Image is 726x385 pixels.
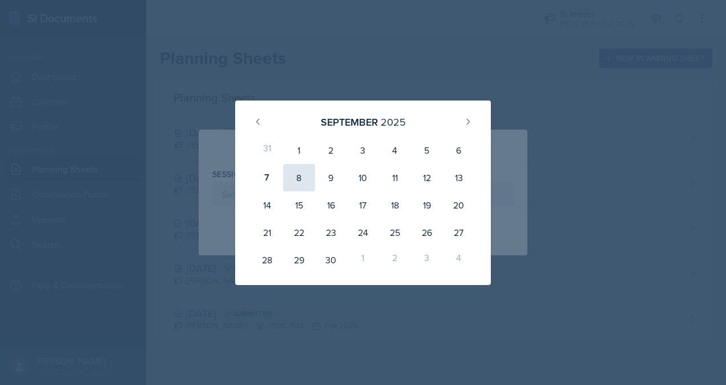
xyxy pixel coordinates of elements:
[443,164,475,191] div: 13
[283,137,315,164] div: 1
[251,164,283,191] div: 7
[283,219,315,246] div: 22
[347,164,379,191] div: 10
[347,219,379,246] div: 24
[315,246,347,274] div: 30
[379,164,411,191] div: 11
[443,191,475,219] div: 20
[379,137,411,164] div: 4
[381,114,406,130] div: 2025
[379,219,411,246] div: 25
[251,246,283,274] div: 28
[251,137,283,164] div: 31
[443,219,475,246] div: 27
[411,164,443,191] div: 12
[443,246,475,274] div: 4
[411,137,443,164] div: 5
[443,137,475,164] div: 6
[321,114,378,130] div: September
[411,246,443,274] div: 3
[379,246,411,274] div: 2
[315,191,347,219] div: 16
[315,164,347,191] div: 9
[347,191,379,219] div: 17
[315,137,347,164] div: 2
[283,164,315,191] div: 8
[411,219,443,246] div: 26
[251,219,283,246] div: 21
[283,191,315,219] div: 15
[411,191,443,219] div: 19
[251,191,283,219] div: 14
[347,246,379,274] div: 1
[347,137,379,164] div: 3
[283,246,315,274] div: 29
[315,219,347,246] div: 23
[379,191,411,219] div: 18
